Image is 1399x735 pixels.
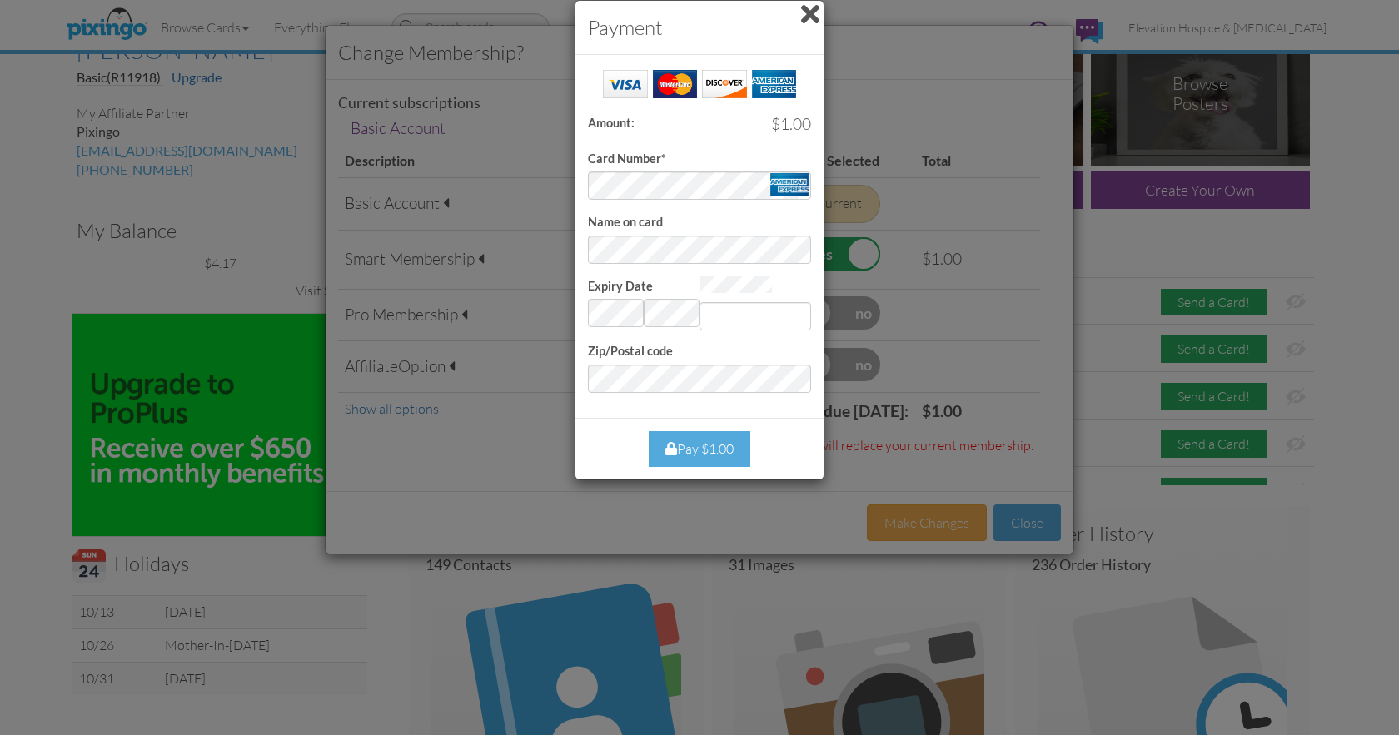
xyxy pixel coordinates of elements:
[649,431,750,467] div: Pay $1.00
[588,343,673,360] label: Zip/Postal code
[588,13,811,42] h3: Payment
[588,151,666,168] label: Card Number*
[588,214,663,231] label: Name on card
[770,173,809,196] img: amex.png
[588,278,653,295] label: Expiry Date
